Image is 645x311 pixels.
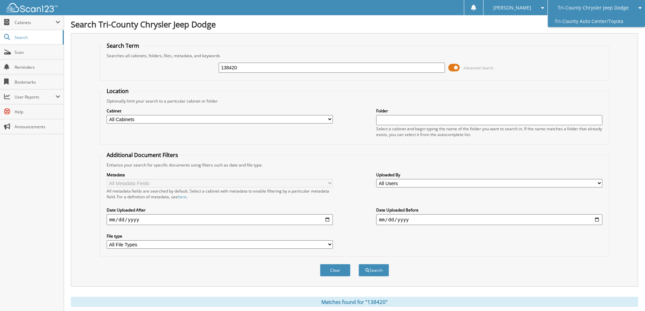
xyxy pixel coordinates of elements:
[107,172,333,178] label: Metadata
[15,35,59,40] span: Search
[493,6,531,10] span: [PERSON_NAME]
[359,264,389,276] button: Search
[15,79,60,85] span: Bookmarks
[15,20,56,25] span: Cabinets
[320,264,350,276] button: Clear
[107,108,333,114] label: Cabinet
[107,214,333,225] input: start
[15,49,60,55] span: Scan
[103,162,606,168] div: Enhance your search for specific documents using filters such as date and file type.
[103,151,181,159] legend: Additional Document Filters
[464,65,494,70] span: Advanced Search
[7,3,58,12] img: scan123-logo-white.svg
[558,6,629,10] span: Tri-County Chrysler Jeep Dodge
[376,108,602,114] label: Folder
[15,64,60,70] span: Reminders
[71,297,638,307] div: Matches found for "138420"
[548,15,645,27] a: Tri-County Auto Center/Toyota
[15,94,56,100] span: User Reports
[178,194,187,200] a: here
[107,207,333,213] label: Date Uploaded After
[103,87,132,95] legend: Location
[15,109,60,115] span: Help
[107,233,333,239] label: File type
[103,98,606,104] div: Optionally limit your search to a particular cabinet or folder
[611,279,645,311] iframe: Chat Widget
[376,214,602,225] input: end
[376,172,602,178] label: Uploaded By
[376,207,602,213] label: Date Uploaded Before
[71,19,638,30] h1: Search Tri-County Chrysler Jeep Dodge
[376,126,602,137] div: Select a cabinet and begin typing the name of the folder you want to search in. If the name match...
[103,53,606,59] div: Searches all cabinets, folders, files, metadata, and keywords
[103,42,143,49] legend: Search Term
[107,188,333,200] div: All metadata fields are searched by default. Select a cabinet with metadata to enable filtering b...
[15,124,60,130] span: Announcements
